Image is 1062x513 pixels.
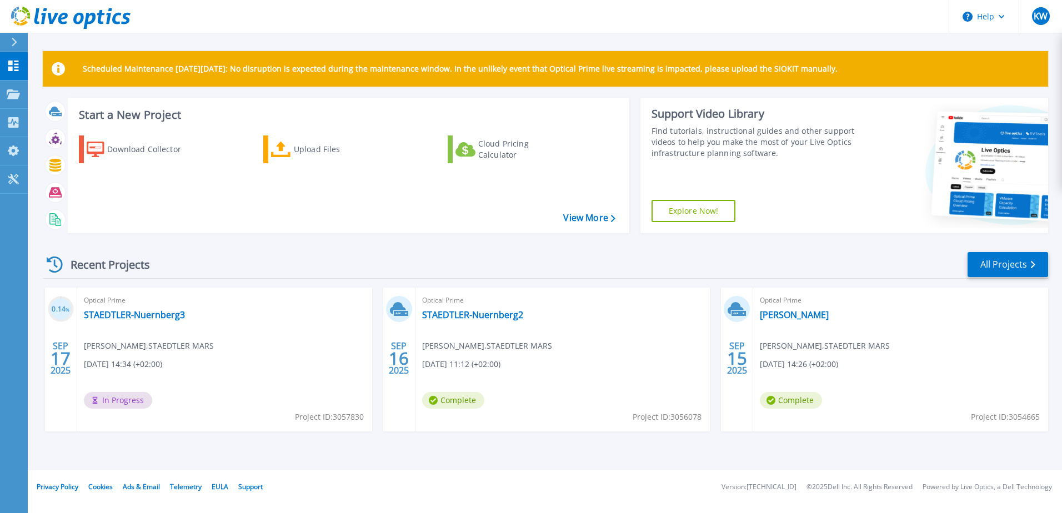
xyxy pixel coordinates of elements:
span: Project ID: 3054665 [971,411,1040,423]
span: [DATE] 14:34 (+02:00) [84,358,162,370]
a: Support [238,482,263,491]
span: Optical Prime [84,294,365,306]
span: 17 [51,354,71,363]
span: [DATE] 14:26 (+02:00) [760,358,838,370]
a: STAEDTLER-Nuernberg3 [84,309,185,320]
a: View More [563,213,615,223]
a: Download Collector [79,135,203,163]
div: SEP 2025 [388,338,409,379]
span: Optical Prime [422,294,704,306]
h3: 0.14 [48,303,74,316]
a: Cloud Pricing Calculator [448,135,572,163]
span: [PERSON_NAME] , STAEDTLER MARS [84,340,214,352]
span: Project ID: 3056078 [633,411,702,423]
a: All Projects [968,252,1048,277]
div: Cloud Pricing Calculator [478,138,567,160]
div: SEP 2025 [50,338,71,379]
h3: Start a New Project [79,109,615,121]
li: Version: [TECHNICAL_ID] [722,484,796,491]
a: [PERSON_NAME] [760,309,829,320]
div: Find tutorials, instructional guides and other support videos to help you make the most of your L... [652,125,859,159]
a: Upload Files [263,135,387,163]
div: SEP 2025 [727,338,748,379]
div: Download Collector [107,138,196,160]
li: © 2025 Dell Inc. All Rights Reserved [806,484,913,491]
a: STAEDTLER-Nuernberg2 [422,309,523,320]
a: Privacy Policy [37,482,78,491]
p: Scheduled Maintenance [DATE][DATE]: No disruption is expected during the maintenance window. In t... [83,64,838,73]
div: Upload Files [294,138,383,160]
div: Support Video Library [652,107,859,121]
span: In Progress [84,392,152,409]
span: KW [1034,12,1048,21]
span: Complete [422,392,484,409]
span: Project ID: 3057830 [295,411,364,423]
span: 16 [389,354,409,363]
span: Complete [760,392,822,409]
div: Recent Projects [43,251,165,278]
span: % [66,306,69,313]
a: Cookies [88,482,113,491]
span: [PERSON_NAME] , STAEDTLER MARS [422,340,552,352]
span: [DATE] 11:12 (+02:00) [422,358,500,370]
li: Powered by Live Optics, a Dell Technology [923,484,1052,491]
a: Telemetry [170,482,202,491]
span: [PERSON_NAME] , STAEDTLER MARS [760,340,890,352]
a: Ads & Email [123,482,160,491]
a: EULA [212,482,228,491]
span: 15 [727,354,747,363]
span: Optical Prime [760,294,1041,306]
a: Explore Now! [652,200,736,222]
